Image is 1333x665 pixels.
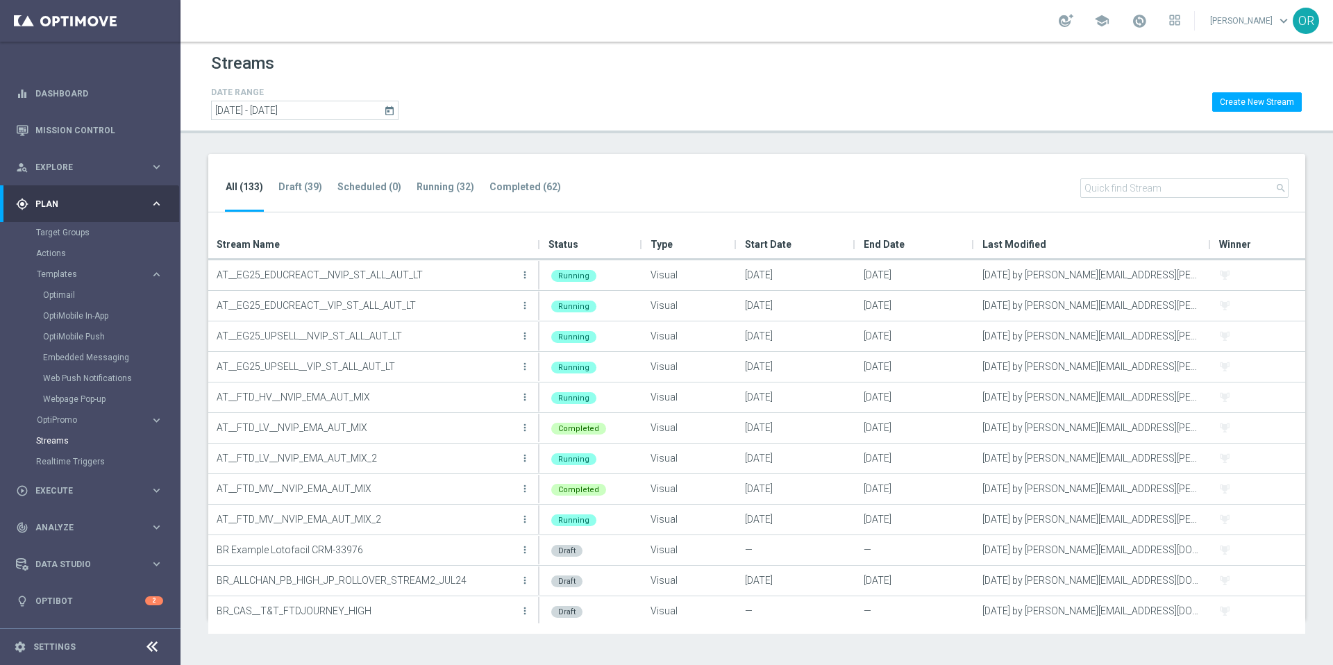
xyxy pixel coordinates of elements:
[16,198,150,210] div: Plan
[337,181,401,193] tab-header: Scheduled (0)
[35,163,150,171] span: Explore
[974,596,1211,626] div: [DATE] by [PERSON_NAME][EMAIL_ADDRESS][DOMAIN_NAME]
[278,181,322,193] tab-header: Draft (39)
[974,474,1211,504] div: [DATE] by [PERSON_NAME][EMAIL_ADDRESS][PERSON_NAME][DOMAIN_NAME]
[518,383,532,411] button: more_vert
[33,643,76,651] a: Settings
[642,535,737,565] div: Visual
[974,413,1211,443] div: [DATE] by [PERSON_NAME][EMAIL_ADDRESS][PERSON_NAME][DOMAIN_NAME]
[217,230,280,258] span: Stream Name
[855,474,974,504] div: [DATE]
[519,330,530,342] i: more_vert
[855,352,974,382] div: [DATE]
[15,125,164,136] button: Mission Control
[43,326,179,347] div: OptiMobile Push
[211,87,399,97] h4: DATE RANGE
[855,566,974,596] div: [DATE]
[384,104,396,117] i: today
[150,414,163,427] i: keyboard_arrow_right
[551,575,582,587] div: Draft
[37,270,150,278] div: Templates
[417,181,474,193] tab-header: Running (32)
[43,285,179,305] div: Optimail
[150,268,163,281] i: keyboard_arrow_right
[737,260,855,290] div: [DATE]
[642,596,737,626] div: Visual
[35,523,150,532] span: Analyze
[519,575,530,586] i: more_vert
[519,544,530,555] i: more_vert
[36,410,179,430] div: OptiPromo
[1276,13,1291,28] span: keyboard_arrow_down
[35,75,163,112] a: Dashboard
[519,361,530,372] i: more_vert
[974,505,1211,534] div: [DATE] by [PERSON_NAME][EMAIL_ADDRESS][PERSON_NAME][DOMAIN_NAME]
[217,539,517,560] p: BR Example Lotofacil CRM-33976
[15,162,164,173] button: person_search Explore keyboard_arrow_right
[642,321,737,351] div: Visual
[974,321,1211,351] div: [DATE] by [PERSON_NAME][EMAIL_ADDRESS][PERSON_NAME][DOMAIN_NAME]
[36,451,179,472] div: Realtime Triggers
[982,230,1046,258] span: Last Modified
[43,310,144,321] a: OptiMobile In-App
[855,382,974,412] div: [DATE]
[217,570,517,591] p: BR_ALLCHAN_PB_HIGH_JP_ROLLOVER_STREAM2_JUL24
[16,161,150,174] div: Explore
[642,505,737,534] div: Visual
[737,382,855,412] div: [DATE]
[15,88,164,99] button: equalizer Dashboard
[35,200,150,208] span: Plan
[43,394,144,405] a: Webpage Pop-up
[489,181,561,193] tab-header: Completed (62)
[642,413,737,443] div: Visual
[551,301,596,312] div: Running
[737,291,855,321] div: [DATE]
[551,606,582,618] div: Draft
[642,474,737,504] div: Visual
[737,505,855,534] div: [DATE]
[855,505,974,534] div: [DATE]
[43,289,144,301] a: Optimail
[518,566,532,594] button: more_vert
[855,596,974,626] div: —
[36,430,179,451] div: Streams
[551,514,596,526] div: Running
[15,199,164,210] button: gps_fixed Plan keyboard_arrow_right
[642,260,737,290] div: Visual
[150,557,163,571] i: keyboard_arrow_right
[1275,183,1286,194] i: search
[518,261,532,289] button: more_vert
[150,484,163,497] i: keyboard_arrow_right
[15,596,164,607] button: lightbulb Optibot 2
[642,352,737,382] div: Visual
[551,545,582,557] div: Draft
[519,514,530,525] i: more_vert
[150,160,163,174] i: keyboard_arrow_right
[519,300,530,311] i: more_vert
[15,559,164,570] button: Data Studio keyboard_arrow_right
[518,414,532,441] button: more_vert
[150,521,163,534] i: keyboard_arrow_right
[15,485,164,496] button: play_circle_outline Execute keyboard_arrow_right
[36,243,179,264] div: Actions
[36,269,164,280] button: Templates keyboard_arrow_right
[974,260,1211,290] div: [DATE] by [PERSON_NAME][EMAIL_ADDRESS][PERSON_NAME][DOMAIN_NAME]
[217,600,517,621] p: BR_CAS__T&T_FTDJOURNEY_HIGH
[217,417,517,438] p: AT__FTD_LV__NVIP_EMA_AUT_MIX
[36,414,164,426] button: OptiPromo keyboard_arrow_right
[642,444,737,473] div: Visual
[36,248,144,259] a: Actions
[548,230,578,258] span: Status
[43,389,179,410] div: Webpage Pop-up
[150,197,163,210] i: keyboard_arrow_right
[855,444,974,473] div: [DATE]
[737,535,855,565] div: —
[217,295,517,316] p: AT__EG25_EDUCREACT__VIP_ST_ALL_AUT_LT
[551,453,596,465] div: Running
[16,112,163,149] div: Mission Control
[519,605,530,616] i: more_vert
